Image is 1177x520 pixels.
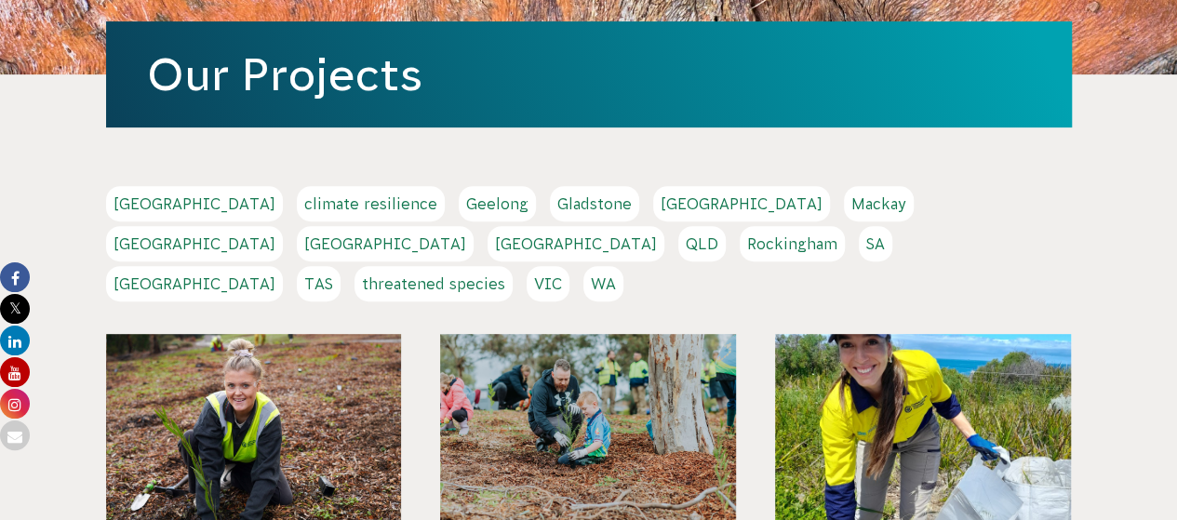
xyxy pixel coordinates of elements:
[678,226,726,261] a: QLD
[844,186,914,221] a: Mackay
[550,186,639,221] a: Gladstone
[740,226,845,261] a: Rockingham
[297,266,341,301] a: TAS
[459,186,536,221] a: Geelong
[147,49,422,100] a: Our Projects
[106,186,283,221] a: [GEOGRAPHIC_DATA]
[653,186,830,221] a: [GEOGRAPHIC_DATA]
[527,266,569,301] a: VIC
[583,266,623,301] a: WA
[859,226,892,261] a: SA
[297,226,474,261] a: [GEOGRAPHIC_DATA]
[354,266,513,301] a: threatened species
[488,226,664,261] a: [GEOGRAPHIC_DATA]
[297,186,445,221] a: climate resilience
[106,226,283,261] a: [GEOGRAPHIC_DATA]
[106,266,283,301] a: [GEOGRAPHIC_DATA]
